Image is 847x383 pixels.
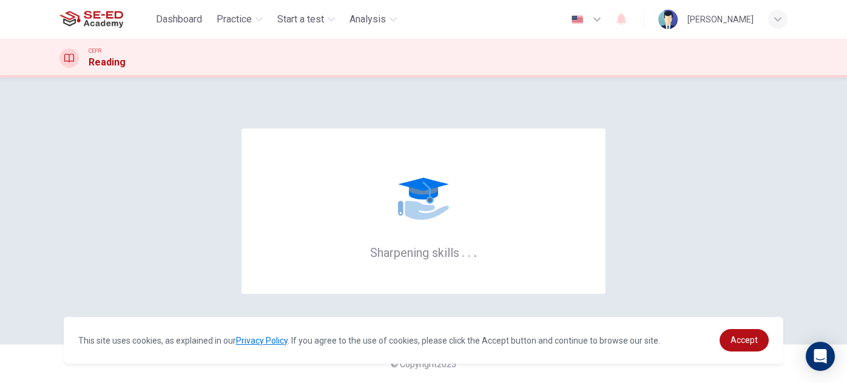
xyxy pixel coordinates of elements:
[212,8,268,30] button: Practice
[570,15,585,24] img: en
[89,47,101,55] span: CEFR
[277,12,324,27] span: Start a test
[467,241,471,261] h6: .
[345,8,402,30] button: Analysis
[217,12,252,27] span: Practice
[349,12,386,27] span: Analysis
[272,8,340,30] button: Start a test
[731,335,758,345] span: Accept
[78,336,660,345] span: This site uses cookies, as explained in our . If you agree to the use of cookies, please click th...
[806,342,835,371] div: Open Intercom Messenger
[370,244,477,260] h6: Sharpening skills
[59,7,123,32] img: SE-ED Academy logo
[89,55,126,70] h1: Reading
[391,359,456,369] span: © Copyright 2025
[720,329,769,351] a: dismiss cookie message
[687,12,754,27] div: [PERSON_NAME]
[59,7,151,32] a: SE-ED Academy logo
[156,12,202,27] span: Dashboard
[64,317,784,364] div: cookieconsent
[461,241,465,261] h6: .
[473,241,477,261] h6: .
[236,336,288,345] a: Privacy Policy
[151,8,207,30] button: Dashboard
[658,10,678,29] img: Profile picture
